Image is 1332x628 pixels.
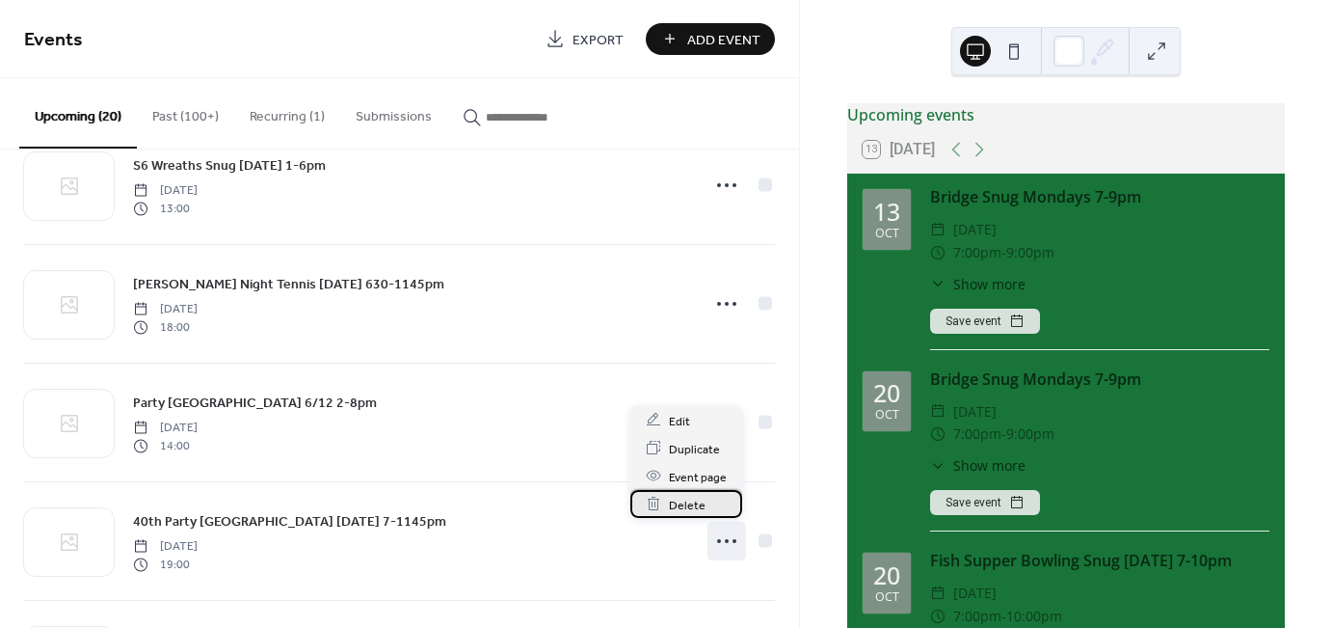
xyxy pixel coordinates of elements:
div: Upcoming events [847,103,1285,126]
span: Export [573,30,624,50]
a: S6 Wreaths Snug [DATE] 1-6pm [133,154,326,177]
a: Export [531,23,638,55]
span: Duplicate [669,439,720,459]
span: Events [24,21,83,59]
span: Show more [953,274,1026,294]
button: Upcoming (20) [19,78,137,149]
div: ​ [930,274,946,294]
span: 18:00 [133,318,198,336]
button: Submissions [340,78,447,147]
a: 40th Party [GEOGRAPHIC_DATA] [DATE] 7-1145pm [133,510,446,532]
span: [DATE] [953,400,997,423]
div: ​ [930,605,946,628]
span: 13:00 [133,200,198,217]
span: - [1001,605,1006,628]
div: ​ [930,423,946,446]
div: ​ [930,218,946,241]
span: [DATE] [133,301,198,318]
span: S6 Wreaths Snug [DATE] 1-6pm [133,156,326,177]
button: Add Event [646,23,775,55]
span: Edit [669,411,690,431]
div: 20 [873,381,900,405]
button: Save event [930,309,1040,334]
span: 7:00pm [953,241,1001,264]
a: [PERSON_NAME] Night Tennis [DATE] 630-1145pm [133,273,444,295]
button: Recurring (1) [234,78,340,147]
span: 14:00 [133,437,198,454]
button: Past (100+) [137,78,234,147]
div: 20 [873,563,900,587]
div: ​ [930,400,946,423]
a: Party [GEOGRAPHIC_DATA] 6/12 2-8pm [133,392,377,414]
div: Fish Supper Bowling Snug [DATE] 7-10pm [930,549,1269,572]
span: [DATE] [953,582,997,605]
span: - [1001,423,1006,446]
span: Event page [669,467,727,487]
span: 9:00pm [1006,423,1054,446]
div: Oct [875,228,899,240]
span: [DATE] [133,182,198,200]
span: 19:00 [133,556,198,573]
span: 9:00pm [1006,241,1054,264]
button: ​Show more [930,274,1026,294]
div: Bridge Snug Mondays 7-9pm [930,368,1269,391]
div: Oct [875,409,899,422]
div: ​ [930,582,946,605]
span: 40th Party [GEOGRAPHIC_DATA] [DATE] 7-1145pm [133,512,446,532]
div: Bridge Snug Mondays 7-9pm [930,185,1269,208]
span: [DATE] [133,538,198,556]
span: [PERSON_NAME] Night Tennis [DATE] 630-1145pm [133,275,444,295]
span: [DATE] [133,420,198,437]
span: 7:00pm [953,423,1001,446]
div: Oct [875,591,899,604]
span: Delete [669,495,706,515]
button: Save event [930,490,1040,515]
div: 13 [873,200,900,224]
span: [DATE] [953,218,997,241]
span: Party [GEOGRAPHIC_DATA] 6/12 2-8pm [133,394,377,414]
div: ​ [930,455,946,476]
div: ​ [930,241,946,264]
span: 7:00pm [953,605,1001,628]
span: Show more [953,455,1026,476]
span: - [1001,241,1006,264]
span: 10:00pm [1006,605,1062,628]
button: ​Show more [930,455,1026,476]
span: Add Event [687,30,760,50]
